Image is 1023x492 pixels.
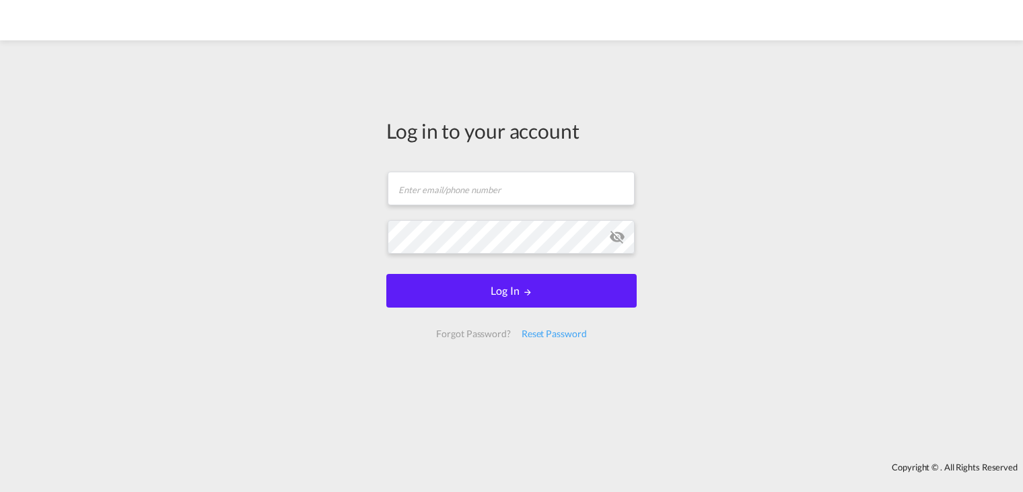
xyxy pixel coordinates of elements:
input: Enter email/phone number [388,172,635,205]
div: Forgot Password? [431,322,516,346]
div: Reset Password [516,322,592,346]
md-icon: icon-eye-off [609,229,625,245]
div: Log in to your account [386,116,637,145]
button: LOGIN [386,274,637,308]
